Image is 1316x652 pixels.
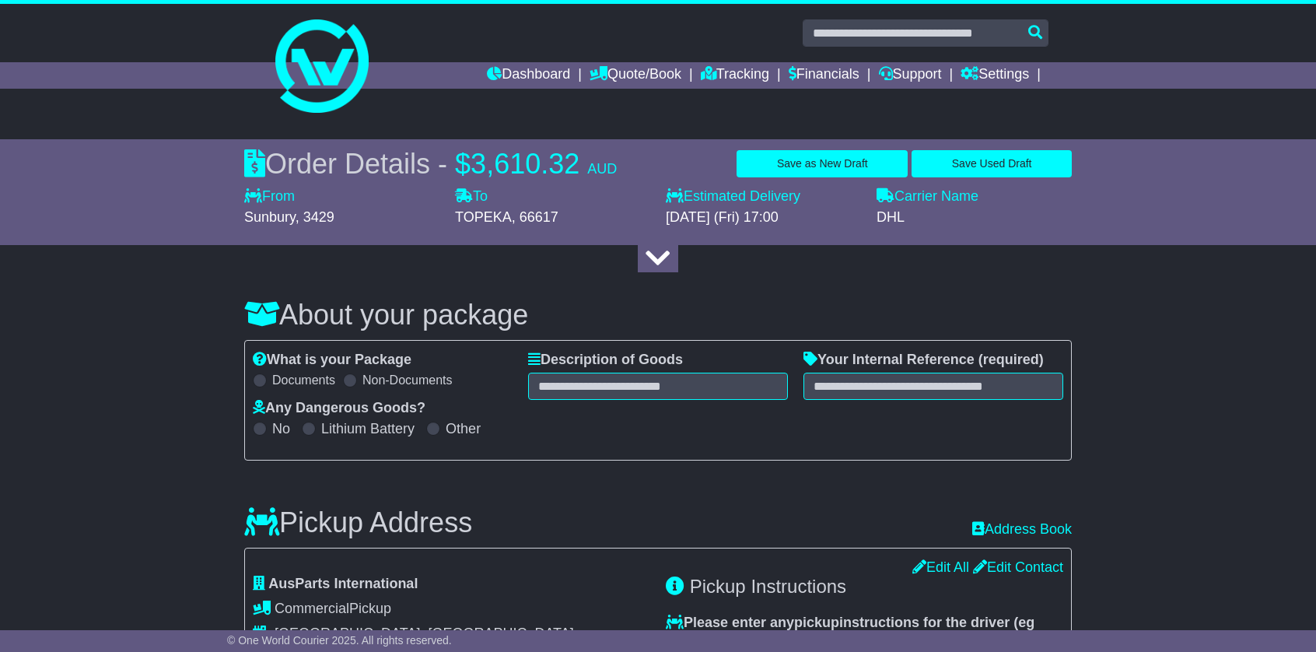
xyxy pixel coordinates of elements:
span: © One World Courier 2025. All rights reserved. [227,634,452,647]
div: Order Details - [244,147,617,181]
label: From [244,188,295,205]
label: Documents [272,373,335,387]
div: DHL [877,209,1072,226]
label: Carrier Name [877,188,978,205]
a: Financials [789,62,859,89]
label: Your Internal Reference (required) [803,352,1044,369]
span: Pickup Instructions [690,576,846,597]
span: TOPEKA [455,209,512,225]
span: $ [455,148,471,180]
span: 3,610.32 [471,148,579,180]
a: Edit Contact [973,559,1063,575]
label: To [455,188,488,205]
label: Description of Goods [528,352,683,369]
button: Save as New Draft [737,150,908,177]
label: Estimated Delivery [666,188,861,205]
label: Other [446,421,481,438]
label: What is your Package [253,352,411,369]
div: [DATE] (Fri) 17:00 [666,209,861,226]
label: Any Dangerous Goods? [253,400,425,417]
label: Non-Documents [362,373,453,387]
a: Address Book [972,521,1072,538]
span: AusParts International [268,576,418,591]
span: Commercial [275,601,349,616]
div: Pickup [253,601,650,618]
span: [GEOGRAPHIC_DATA], [GEOGRAPHIC_DATA] [275,626,574,641]
a: Support [879,62,942,89]
a: Settings [961,62,1029,89]
button: Save Used Draft [912,150,1072,177]
span: Sunbury [244,209,296,225]
span: AUD [587,161,617,177]
h3: Pickup Address [244,507,472,538]
label: Please enter any instructions for the driver ( ) [666,615,1063,648]
a: Quote/Book [590,62,681,89]
a: Edit All [912,559,969,575]
label: Lithium Battery [321,421,415,438]
span: pickup [794,615,839,630]
span: , 66617 [512,209,558,225]
span: , 3429 [296,209,334,225]
a: Dashboard [487,62,570,89]
label: No [272,421,290,438]
h3: About your package [244,300,1072,331]
a: Tracking [701,62,769,89]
